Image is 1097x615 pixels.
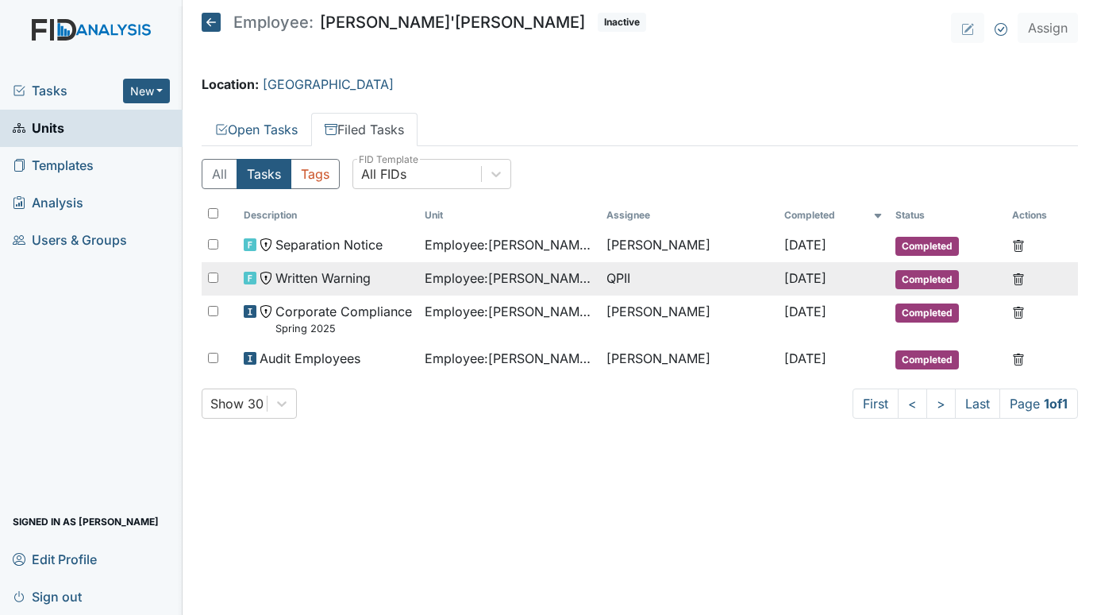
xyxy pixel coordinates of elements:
[311,113,418,146] a: Filed Tasks
[425,235,594,254] span: Employee : [PERSON_NAME]'[PERSON_NAME]
[237,159,291,189] button: Tasks
[425,349,594,368] span: Employee : [PERSON_NAME]'[PERSON_NAME]
[202,76,259,92] strong: Location:
[889,202,1005,229] th: Toggle SortBy
[895,237,959,256] span: Completed
[425,269,594,288] span: Employee : [PERSON_NAME]'[PERSON_NAME]
[1006,202,1079,229] th: Actions
[13,153,94,178] span: Templates
[600,202,778,229] th: Assignee
[600,296,778,342] td: [PERSON_NAME]
[1012,302,1025,321] a: Delete
[955,389,1000,419] a: Last
[600,229,778,262] td: [PERSON_NAME]
[275,269,371,288] span: Written Warning
[275,302,412,336] span: Corporate Compliance Spring 2025
[13,547,97,571] span: Edit Profile
[778,202,889,229] th: Toggle SortBy
[233,14,314,30] span: Employee:
[1044,396,1068,412] strong: 1 of 1
[202,159,1078,419] div: Filed Tasks
[263,76,394,92] a: [GEOGRAPHIC_DATA]
[260,349,360,368] span: Audit Employees
[202,113,311,146] a: Open Tasks
[202,159,237,189] button: All
[202,159,340,189] div: Type filter
[895,270,959,289] span: Completed
[853,389,1078,419] nav: task-pagination
[1018,13,1078,43] button: Assign
[13,509,159,534] span: Signed in as [PERSON_NAME]
[898,389,927,419] a: <
[275,235,383,254] span: Separation Notice
[13,584,82,609] span: Sign out
[1012,349,1025,368] a: Delete
[210,394,264,413] div: Show 30
[13,191,83,215] span: Analysis
[425,302,594,321] span: Employee : [PERSON_NAME]'[PERSON_NAME]
[208,208,218,219] input: Toggle All Rows Selected
[784,270,826,286] span: [DATE]
[784,304,826,319] span: [DATE]
[853,389,899,419] a: First
[784,237,826,253] span: [DATE]
[418,202,600,229] th: Toggle SortBy
[202,13,646,32] h5: [PERSON_NAME]'[PERSON_NAME]
[13,116,64,141] span: Units
[999,389,1078,419] span: Page
[926,389,956,419] a: >
[237,202,419,229] th: Toggle SortBy
[784,350,826,366] span: [DATE]
[291,159,340,189] button: Tags
[1012,269,1025,288] a: Delete
[600,262,778,296] td: QPII
[895,304,959,323] span: Completed
[13,228,127,253] span: Users & Groups
[275,321,412,336] small: Spring 2025
[598,13,646,32] span: Inactive
[123,79,171,103] button: New
[361,164,406,184] div: All FIDs
[13,81,123,100] a: Tasks
[895,350,959,369] span: Completed
[600,342,778,376] td: [PERSON_NAME]
[1012,235,1025,254] a: Delete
